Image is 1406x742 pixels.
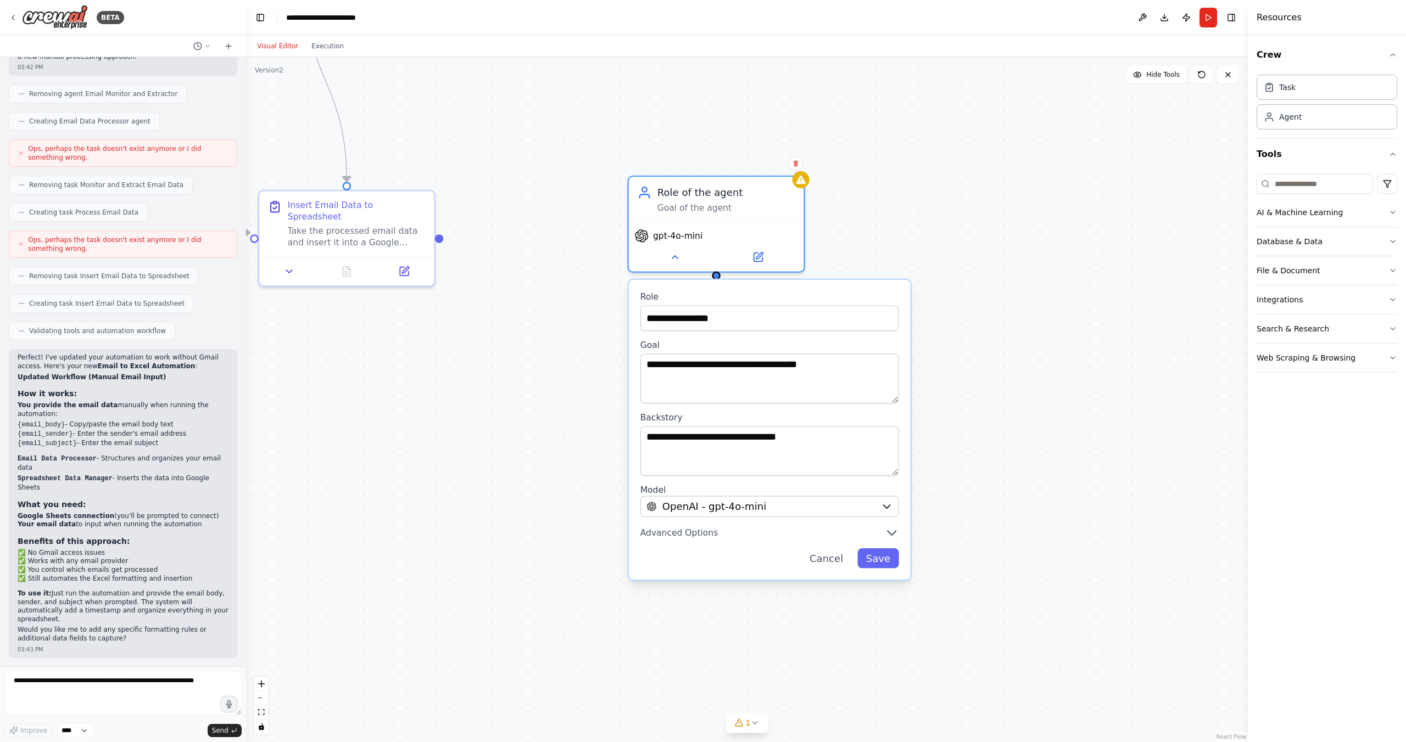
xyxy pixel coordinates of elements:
span: OpenAI - gpt-4o-mini [662,499,767,514]
code: {email_body} [18,421,65,429]
button: Crew [1257,40,1397,70]
code: Email Data Processor [18,455,97,463]
button: 1 [726,713,768,733]
strong: Email to Excel Automation [98,362,196,370]
button: Click to speak your automation idea [221,696,237,712]
p: - Inserts the data into Google Sheets [18,474,228,492]
span: Validating tools and automation workflow [29,327,166,335]
code: {email_subject} [18,440,77,447]
strong: Google Sheets connection [18,512,114,520]
button: Search & Research [1257,314,1397,343]
span: Hide Tools [1146,70,1180,79]
span: Creating task Insert Email Data to Spreadsheet [29,299,185,308]
strong: Benefits of this approach: [18,537,130,546]
button: Improve [4,723,52,738]
div: Insert Email Data to SpreadsheetTake the processed email data and insert it into a Google Sheets ... [258,190,436,287]
li: - Copy/paste the email body text [18,420,228,430]
button: No output available [316,263,377,280]
span: Removing task Monitor and Extract Email Data [29,181,183,189]
div: Crew [1257,70,1397,138]
div: BETA [97,11,124,24]
div: 03:43 PM [18,645,228,654]
button: Open in side panel [718,249,798,266]
span: Ops, perhaps the task doesn't exist anymore or I did something wrong. [28,235,228,253]
button: toggle interactivity [254,719,269,734]
p: - Structures and organizes your email data [18,454,228,472]
p: Just run the automation and provide the email body, sender, and subject when prompted. The system... [18,589,228,623]
div: Insert Email Data to Spreadsheet [288,200,426,222]
li: ✅ You control which emails get processed [18,566,228,575]
button: OpenAI - gpt-4o-mini [640,496,899,517]
h4: Resources [1257,11,1302,24]
span: Removing agent Email Monitor and Extractor [29,89,177,98]
a: React Flow attribution [1217,734,1246,740]
li: - Enter the sender's email address [18,430,228,439]
label: Model [640,485,899,496]
li: to input when running the automation [18,520,228,529]
li: ✅ Still automates the Excel formatting and insertion [18,575,228,583]
button: Save [857,548,899,568]
span: Removing task Insert Email Data to Spreadsheet [29,272,189,280]
button: fit view [254,705,269,719]
code: {email_sender} [18,430,73,438]
code: Spreadsheet Data Manager [18,475,113,482]
li: ✅ No Gmail access issues [18,549,228,558]
p: Perfect! I've updated your automation to work without Gmail access. Here's your new : [18,353,228,370]
span: Advanced Options [640,527,718,538]
button: Tools [1257,139,1397,170]
strong: How it works: [18,389,77,398]
div: Role of the agent [657,185,795,200]
strong: You provide the email data [18,401,118,409]
img: Logo [22,5,88,30]
button: zoom in [254,677,269,691]
strong: Your email data [18,520,76,528]
button: Advanced Options [640,526,899,540]
button: AI & Machine Learning [1257,198,1397,227]
div: Task [1279,82,1296,93]
button: Integrations [1257,285,1397,314]
span: Send [212,726,228,735]
div: 03:42 PM [18,63,228,71]
button: zoom out [254,691,269,705]
button: Open in side panel [380,263,428,280]
li: (you'll be prompted to connect) [18,512,228,521]
li: - Enter the email subject [18,439,228,448]
button: Start a new chat [220,40,237,53]
span: Creating Email Data Processor agent [29,117,150,126]
span: Ops, perhaps the task doesn't exist anymore or I did something wrong. [28,144,228,162]
strong: Updated Workflow (Manual Email Input) [18,373,166,381]
strong: To use it: [18,589,52,597]
li: ✅ Works with any email provider [18,557,228,566]
span: Creating task Process Email Data [29,208,138,217]
button: Delete node [789,156,803,171]
div: Tools [1257,170,1397,381]
div: Agent [1279,111,1302,122]
p: manually when running the automation: [18,401,228,418]
p: Would you like me to add any specific formatting rules or additional data fields to capture? [18,626,228,643]
span: Improve [20,726,47,735]
button: Hide left sidebar [253,10,268,25]
button: Hide right sidebar [1224,10,1239,25]
label: Backstory [640,412,899,424]
nav: breadcrumb [286,12,380,23]
div: React Flow controls [254,677,269,734]
button: Hide Tools [1126,66,1186,83]
button: Switch to previous chat [189,40,215,53]
button: Cancel [801,548,851,568]
button: Web Scraping & Browsing [1257,344,1397,372]
strong: What you need: [18,500,86,509]
button: Database & Data [1257,227,1397,256]
label: Goal [640,340,899,351]
span: 1 [746,717,751,728]
button: Execution [305,40,350,53]
button: Visual Editor [250,40,305,53]
div: Version 2 [255,66,283,75]
span: gpt-4o-mini [653,230,702,241]
button: File & Document [1257,256,1397,285]
div: Goal of the agent [657,203,795,214]
div: Take the processed email data and insert it into a Google Sheets table. Create a new row with col... [288,225,426,248]
label: Role [640,291,899,303]
button: Send [208,724,242,737]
